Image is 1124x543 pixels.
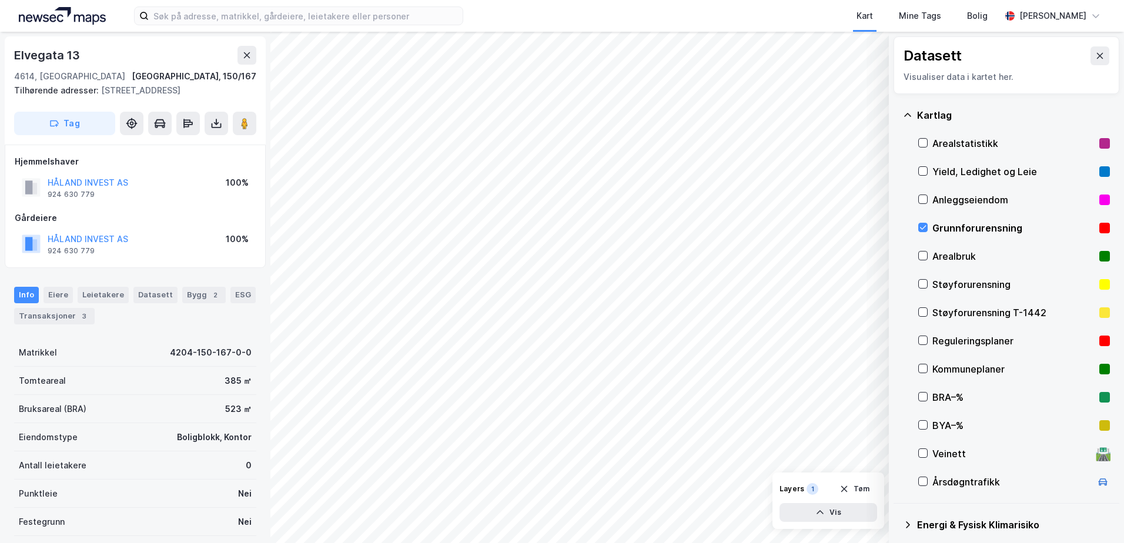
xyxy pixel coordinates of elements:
[932,193,1095,207] div: Anleggseiendom
[19,487,58,501] div: Punktleie
[19,430,78,444] div: Eiendomstype
[917,108,1110,122] div: Kartlag
[932,306,1095,320] div: Støyforurensning T-1442
[170,346,252,360] div: 4204-150-167-0-0
[19,346,57,360] div: Matrikkel
[780,484,804,494] div: Layers
[15,155,256,169] div: Hjemmelshaver
[78,287,129,303] div: Leietakere
[14,112,115,135] button: Tag
[19,374,66,388] div: Tomteareal
[225,402,252,416] div: 523 ㎡
[177,430,252,444] div: Boligblokk, Kontor
[230,287,256,303] div: ESG
[932,249,1095,263] div: Arealbruk
[904,46,962,65] div: Datasett
[932,475,1091,489] div: Årsdøgntrafikk
[932,165,1095,179] div: Yield, Ledighet og Leie
[932,221,1095,235] div: Grunnforurensning
[1095,446,1111,461] div: 🛣️
[14,85,101,95] span: Tilhørende adresser:
[967,9,988,23] div: Bolig
[14,287,39,303] div: Info
[14,46,82,65] div: Elvegata 13
[246,458,252,472] div: 0
[19,515,65,529] div: Festegrunn
[238,515,252,529] div: Nei
[19,7,106,25] img: logo.a4113a55bc3d86da70a041830d287a7e.svg
[932,334,1095,348] div: Reguleringsplaner
[133,287,178,303] div: Datasett
[1065,487,1124,543] iframe: Chat Widget
[182,287,226,303] div: Bygg
[15,211,256,225] div: Gårdeiere
[226,232,249,246] div: 100%
[932,418,1095,433] div: BYA–%
[14,308,95,324] div: Transaksjoner
[807,483,818,495] div: 1
[932,447,1091,461] div: Veinett
[19,458,86,472] div: Antall leietakere
[904,70,1109,84] div: Visualiser data i kartet her.
[226,176,249,190] div: 100%
[857,9,873,23] div: Kart
[238,487,252,501] div: Nei
[209,289,221,301] div: 2
[780,503,877,522] button: Vis
[899,9,941,23] div: Mine Tags
[932,362,1095,376] div: Kommuneplaner
[78,310,90,322] div: 3
[149,7,463,25] input: Søk på adresse, matrikkel, gårdeiere, leietakere eller personer
[932,277,1095,291] div: Støyforurensning
[19,402,86,416] div: Bruksareal (BRA)
[48,246,95,256] div: 924 630 779
[48,190,95,199] div: 924 630 779
[14,69,125,83] div: 4614, [GEOGRAPHIC_DATA]
[14,83,247,98] div: [STREET_ADDRESS]
[917,518,1110,532] div: Energi & Fysisk Klimarisiko
[932,390,1095,404] div: BRA–%
[1019,9,1086,23] div: [PERSON_NAME]
[44,287,73,303] div: Eiere
[832,480,877,498] button: Tøm
[132,69,256,83] div: [GEOGRAPHIC_DATA], 150/167
[225,374,252,388] div: 385 ㎡
[932,136,1095,150] div: Arealstatistikk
